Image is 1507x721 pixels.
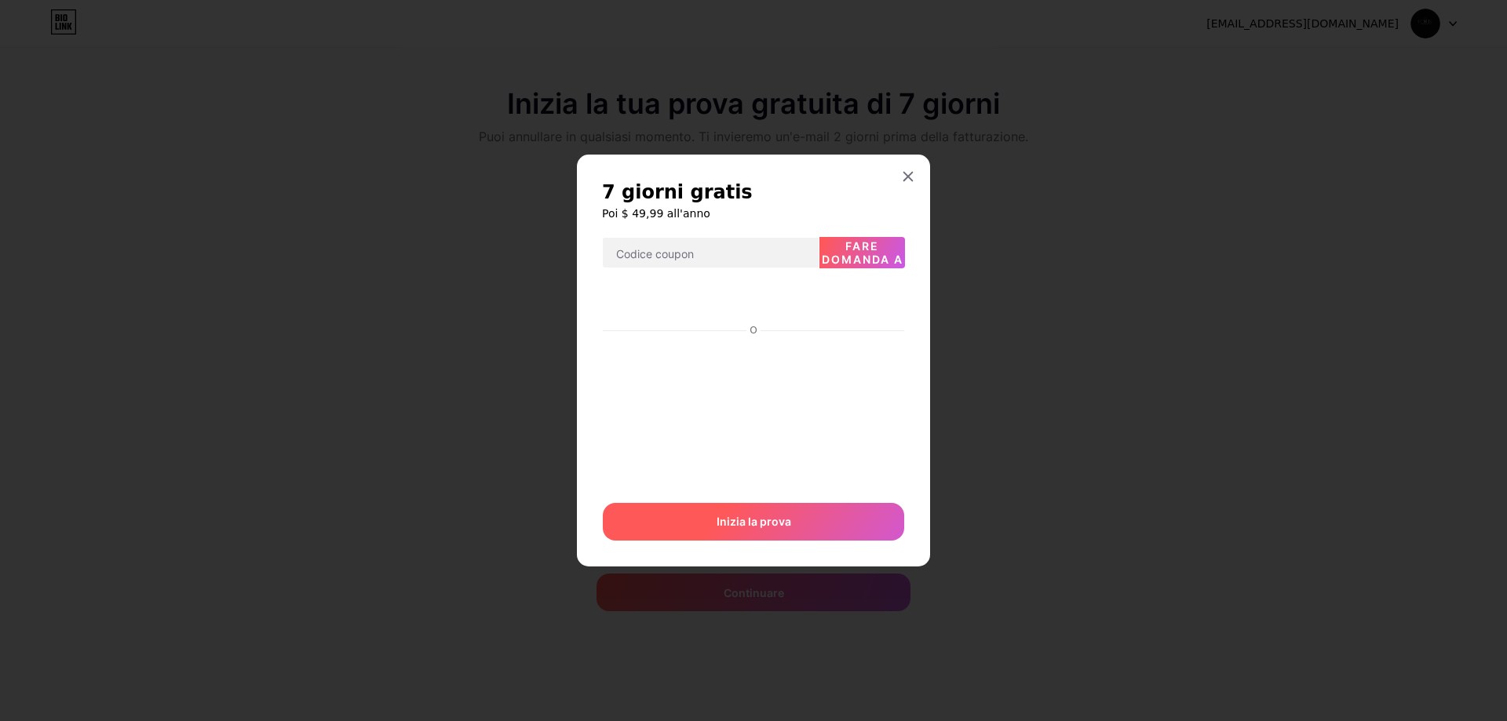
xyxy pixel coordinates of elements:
[819,237,905,268] button: Fare domanda a
[822,239,903,266] font: Fare domanda a
[600,338,907,486] iframe: Casella di inserimento pagamento sicuro con carta
[603,282,904,319] iframe: Casella pulsante di pagamento sicuro
[603,238,819,269] input: Codice coupon
[602,207,710,220] font: Poi $ 49,99 all'anno
[717,515,791,528] font: Inizia la prova
[602,181,753,203] font: 7 giorni gratis
[750,325,757,336] font: O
